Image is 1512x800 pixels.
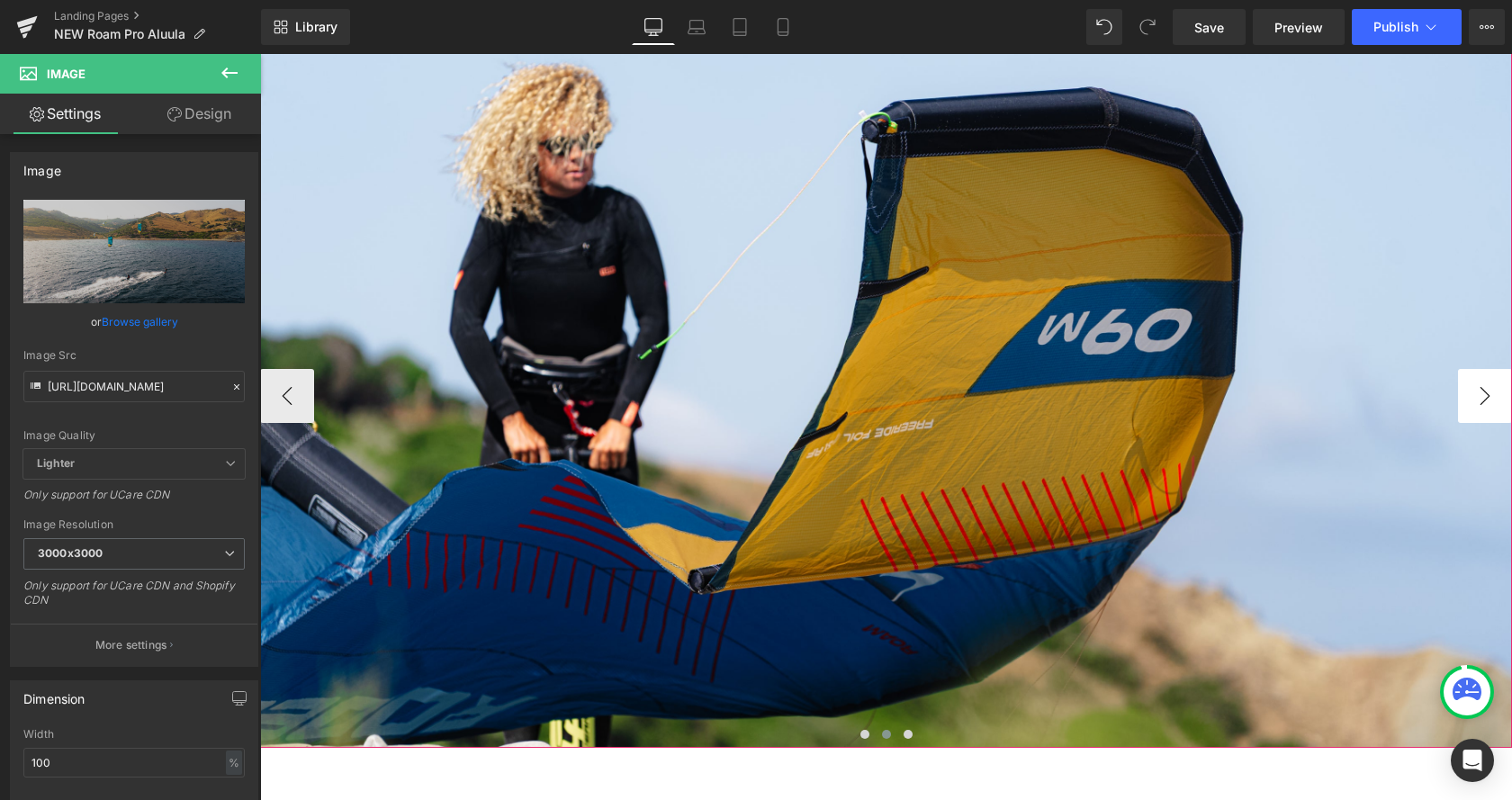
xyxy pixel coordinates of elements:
div: Open Intercom Messenger [1451,739,1494,782]
a: Design [134,94,265,134]
a: Landing Pages [54,9,261,23]
span: Save [1194,18,1224,37]
button: Undo [1086,9,1122,45]
b: Lighter [37,456,75,470]
div: Only support for UCare CDN and Shopify CDN [23,579,245,619]
a: Tablet [718,9,761,45]
button: More [1469,9,1505,45]
a: Browse gallery [102,306,178,337]
a: Preview [1253,9,1345,45]
span: Library [295,19,337,35]
button: Publish [1352,9,1462,45]
a: Desktop [632,9,675,45]
div: Image Resolution [23,518,245,531]
div: or [23,312,245,331]
a: Laptop [675,9,718,45]
div: Width [23,728,245,741]
div: Image [23,153,61,178]
span: Image [47,67,85,81]
button: More settings [11,624,257,666]
a: Mobile [761,9,805,45]
span: NEW Roam Pro Aluula [54,27,185,41]
button: Redo [1129,9,1165,45]
span: Publish [1373,20,1418,34]
div: Dimension [23,681,85,706]
input: Link [23,371,245,402]
div: Only support for UCare CDN [23,488,245,514]
a: New Library [261,9,350,45]
span: Preview [1274,18,1323,37]
div: % [226,751,242,775]
div: Image Src [23,349,245,362]
b: 3000x3000 [38,546,103,560]
p: More settings [95,637,167,653]
div: Image Quality [23,429,245,442]
input: auto [23,748,245,778]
